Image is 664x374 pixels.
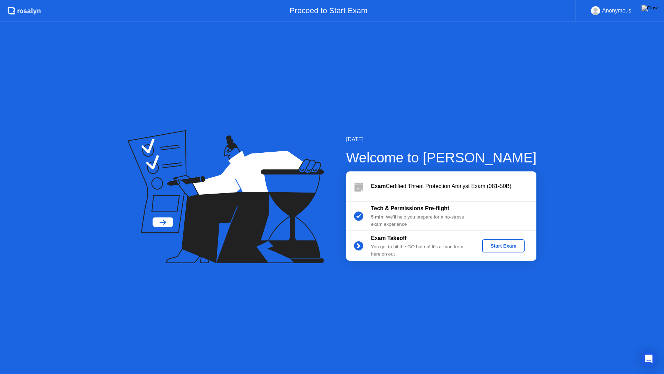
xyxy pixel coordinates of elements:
div: Start Exam [485,243,522,249]
b: 5 min [371,214,384,220]
b: Exam Takeoff [371,235,407,241]
b: Tech & Permissions Pre-flight [371,205,449,211]
div: Certified Threat Protection Analyst Exam (081-50B) [371,182,536,190]
div: : We’ll help you prepare for a no-stress exam experience [371,214,471,228]
div: [DATE] [346,135,537,144]
div: Welcome to [PERSON_NAME] [346,147,537,168]
div: Open Intercom Messenger [640,350,657,367]
img: Close [642,5,659,11]
b: Exam [371,183,386,189]
div: Anonymous [602,6,631,15]
div: You get to hit the GO button! It’s all you from here on out [371,243,471,258]
button: Start Exam [482,239,525,252]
